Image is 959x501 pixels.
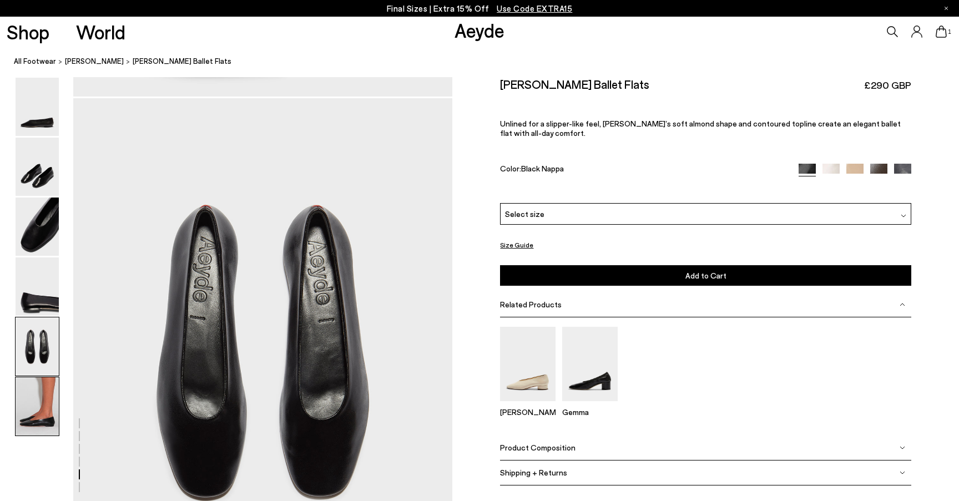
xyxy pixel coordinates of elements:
img: svg%3E [900,444,905,450]
img: Gemma Block Heel Pumps [562,327,618,401]
a: Gemma Block Heel Pumps Gemma [562,393,618,417]
h2: [PERSON_NAME] Ballet Flats [500,77,649,91]
button: Size Guide [500,238,533,252]
span: Related Products [500,300,562,309]
span: Shipping + Returns [500,468,567,477]
img: svg%3E [900,469,905,475]
img: Kirsten Ballet Flats - Image 6 [16,377,59,436]
span: [PERSON_NAME] [65,57,124,65]
img: svg%3E [900,302,905,307]
img: svg%3E [901,213,906,219]
div: Color: [500,164,785,176]
p: [PERSON_NAME] [500,407,556,417]
span: [PERSON_NAME] Ballet Flats [133,55,231,67]
nav: breadcrumb [14,47,959,77]
span: 1 [947,29,952,35]
button: Add to Cart [500,265,911,286]
a: World [76,22,125,42]
a: Shop [7,22,49,42]
img: Kirsten Ballet Flats - Image 2 [16,138,59,196]
span: Black Nappa [521,164,564,173]
img: Kirsten Ballet Flats - Image 1 [16,78,59,136]
a: All Footwear [14,55,56,67]
img: Kirsten Ballet Flats - Image 3 [16,198,59,256]
img: Delia Low-Heeled Ballet Pumps [500,327,556,401]
span: Product Composition [500,443,576,452]
span: Select size [505,208,544,220]
a: [PERSON_NAME] [65,55,124,67]
span: £290 GBP [864,78,911,92]
img: Kirsten Ballet Flats - Image 4 [16,257,59,316]
p: Final Sizes | Extra 15% Off [387,2,573,16]
img: Kirsten Ballet Flats - Image 5 [16,317,59,376]
a: Aeyde [455,18,504,42]
a: 1 [936,26,947,38]
span: Navigate to /collections/ss25-final-sizes [497,3,572,13]
span: Unlined for a slipper-like feel, [PERSON_NAME]’s soft almond shape and contoured topline create a... [500,119,901,138]
a: Delia Low-Heeled Ballet Pumps [PERSON_NAME] [500,393,556,417]
span: Add to Cart [685,271,726,280]
p: Gemma [562,407,618,417]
